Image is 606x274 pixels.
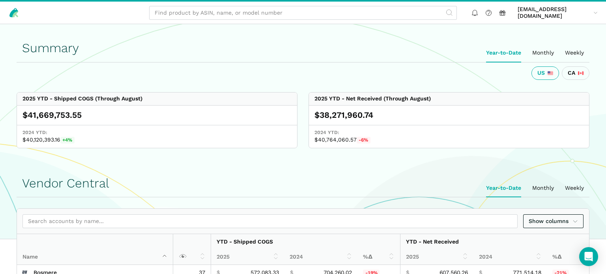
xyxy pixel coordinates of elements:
span: +4% [60,137,75,144]
a: Show columns [523,214,584,228]
ui-tab: Weekly [559,179,589,197]
strong: YTD - Shipped COGS [217,238,273,245]
img: 226-united-states-3a775d967d35a21fe9d819e24afa6dfbf763e8f1ec2e2b5a04af89618ae55acb.svg [548,70,553,76]
ui-tab: Weekly [559,44,589,62]
strong: YTD - Net Received [406,238,459,245]
th: %Δ: activate to sort column ascending [357,249,400,265]
div: Open Intercom Messenger [579,247,598,266]
a: [EMAIL_ADDRESS][DOMAIN_NAME] [515,4,600,21]
h1: Summary [22,41,584,55]
th: : activate to sort column ascending [173,234,211,265]
div: $38,271,960.74 [314,110,584,121]
div: $41,669,753.55 [22,110,292,121]
input: Search accounts by name... [22,214,518,228]
span: $40,764,060.57 [314,136,584,144]
th: 2025: activate to sort column ascending [211,249,284,265]
ui-tab: Monthly [527,44,559,62]
span: Show columns [529,217,578,225]
ui-tab: Monthly [527,179,559,197]
img: 243-canada-6dcbff6b5ddfbc3d576af9e026b5d206327223395eaa30c1e22b34077c083801.svg [578,70,584,76]
span: [EMAIL_ADDRESS][DOMAIN_NAME] [518,6,591,20]
th: Name : activate to sort column descending [17,234,173,265]
ui-tab: Year-to-Date [481,44,527,62]
th: %Δ: activate to sort column ascending [547,249,589,265]
span: CA [568,70,575,77]
ui-tab: Year-to-Date [481,179,527,197]
h1: Vendor Central [22,176,584,190]
th: 2024: activate to sort column ascending [284,249,357,265]
div: 2025 YTD - Shipped COGS (Through August) [22,95,142,102]
span: 2024 YTD: [22,129,292,136]
th: 2025: activate to sort column ascending [400,249,473,265]
input: Find product by ASIN, name, or model number [149,6,457,20]
span: 2024 YTD: [314,129,584,136]
span: US [537,70,545,77]
th: 2024: activate to sort column ascending [473,249,547,265]
span: $40,120,393.16 [22,136,292,144]
span: -6% [357,137,370,144]
div: 2025 YTD - Net Received (Through August) [314,95,431,102]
